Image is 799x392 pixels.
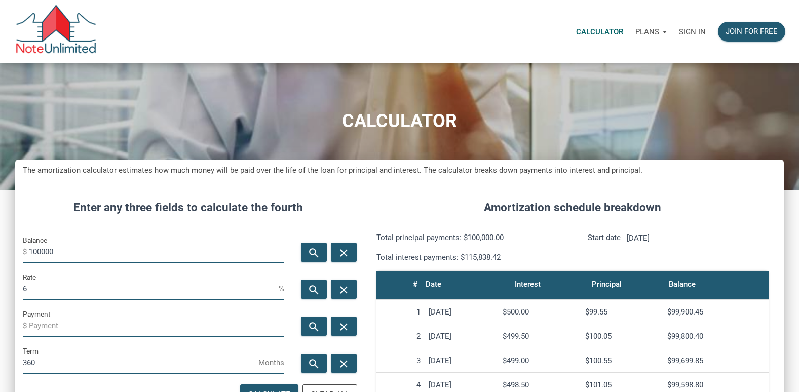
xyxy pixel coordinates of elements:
a: Plans [629,16,673,48]
span: $ [23,244,29,260]
div: 4 [381,380,421,389]
div: $100.05 [585,332,660,341]
div: 2 [381,332,421,341]
label: Rate [23,271,36,283]
i: search [308,247,320,259]
button: search [301,243,327,262]
button: Plans [629,17,673,47]
label: Payment [23,308,50,320]
p: Total interest payments: $115,838.42 [376,251,565,263]
i: search [308,321,320,333]
p: Sign in [679,27,706,36]
div: Date [426,277,441,291]
p: Start date [588,231,621,263]
div: $499.00 [503,356,577,365]
h4: Enter any three fields to calculate the fourth [23,199,354,216]
i: close [338,284,350,296]
input: Term [23,351,258,374]
button: close [331,317,357,336]
div: [DATE] [429,307,494,317]
img: NoteUnlimited [15,5,97,58]
button: close [331,354,357,373]
div: $99,699.85 [667,356,765,365]
button: search [301,354,327,373]
button: close [331,280,357,299]
button: close [331,243,357,262]
a: Sign in [673,16,712,48]
div: $99,598.80 [667,380,765,389]
label: Balance [23,234,47,246]
a: Join for free [712,16,791,48]
div: 3 [381,356,421,365]
div: Balance [669,277,696,291]
div: $101.05 [585,380,660,389]
span: % [279,281,284,297]
button: Join for free [718,22,785,42]
div: [DATE] [429,332,494,341]
div: $100.55 [585,356,660,365]
i: search [308,358,320,370]
p: Plans [635,27,659,36]
h4: Amortization schedule breakdown [369,199,776,216]
div: $500.00 [503,307,577,317]
h5: The amortization calculator estimates how much money will be paid over the life of the loan for p... [23,165,776,176]
div: [DATE] [429,380,494,389]
button: search [301,280,327,299]
div: $499.50 [503,332,577,341]
div: Join for free [726,26,778,37]
p: Total principal payments: $100,000.00 [376,231,565,244]
i: close [338,358,350,370]
input: Rate [23,278,279,300]
div: $498.50 [503,380,577,389]
div: # [413,277,417,291]
div: Principal [592,277,622,291]
span: Months [258,355,284,371]
input: Balance [29,241,284,263]
label: Term [23,345,39,357]
span: $ [23,318,29,334]
div: $99.55 [585,307,660,317]
div: $99,800.40 [667,332,765,341]
input: Payment [29,315,284,337]
i: close [338,247,350,259]
i: search [308,284,320,296]
div: Interest [515,277,541,291]
button: search [301,317,327,336]
a: Calculator [570,16,629,48]
div: $99,900.45 [667,307,765,317]
h1: CALCULATOR [8,111,791,132]
div: 1 [381,307,421,317]
div: [DATE] [429,356,494,365]
i: close [338,321,350,333]
p: Calculator [576,27,623,36]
